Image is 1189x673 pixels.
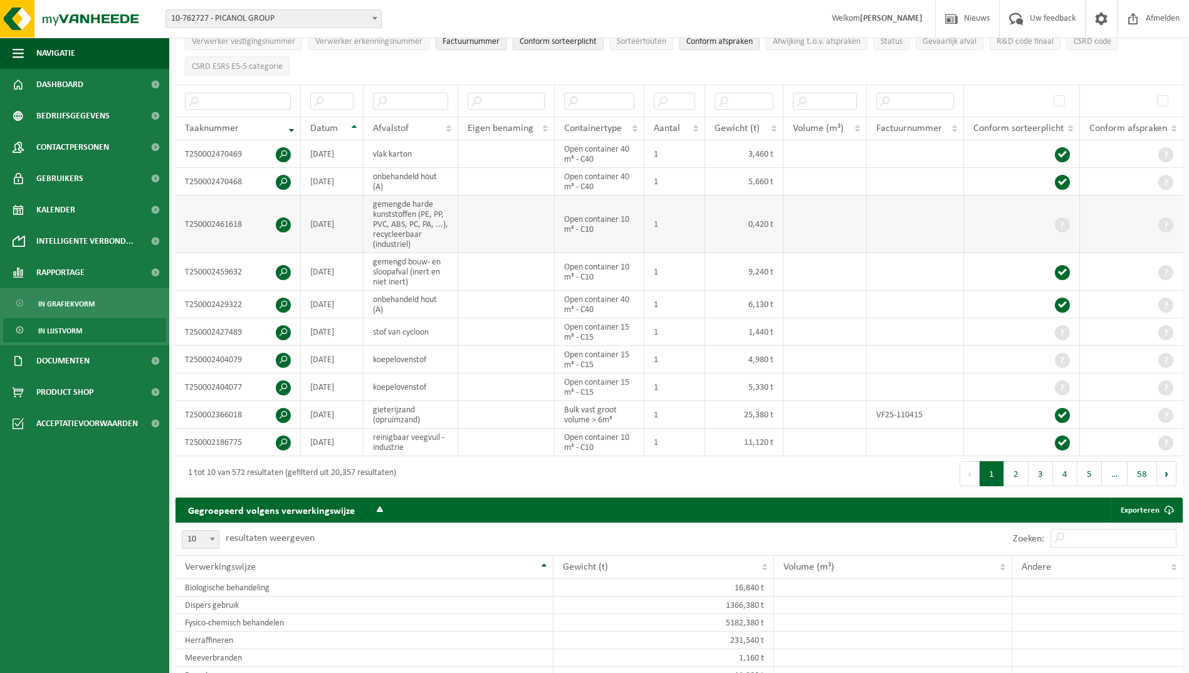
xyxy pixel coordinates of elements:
[36,69,83,100] span: Dashboard
[705,346,783,373] td: 4,980 t
[705,373,783,401] td: 5,330 t
[1111,498,1181,523] a: Exporteren
[175,318,301,346] td: T250002427489
[364,168,458,196] td: onbehandeld hout (A)
[36,257,85,288] span: Rapportage
[185,56,290,75] button: CSRD ESRS E5-5 categorieCSRD ESRS E5-5 categorie: Activate to sort
[1029,461,1053,486] button: 3
[36,163,83,194] span: Gebruikers
[301,168,364,196] td: [DATE]
[364,140,458,168] td: vlak karton
[553,649,774,667] td: 1,160 t
[175,597,553,614] td: Dispers gebruik
[997,37,1054,46] span: R&D code finaal
[555,291,644,318] td: Open container 40 m³ - C40
[364,401,458,429] td: gieterijzand (opruimzand)
[468,123,533,133] span: Eigen benaming
[644,291,706,318] td: 1
[301,140,364,168] td: [DATE]
[175,614,553,632] td: Fysico-chemisch behandelen
[175,579,553,597] td: Biologische behandeling
[364,196,458,253] td: gemengde harde kunststoffen (PE, PP, PVC, ABS, PC, PA, ...), recycleerbaar (industriel)
[553,597,774,614] td: 1366,380 t
[1102,461,1128,486] span: …
[443,37,500,46] span: Factuurnummer
[960,461,980,486] button: Previous
[301,318,364,346] td: [DATE]
[867,401,964,429] td: VF25-110415
[555,253,644,291] td: Open container 10 m³ - C10
[185,562,256,572] span: Verwerkingswijze
[301,373,364,401] td: [DATE]
[1004,461,1029,486] button: 2
[555,196,644,253] td: Open container 10 m³ - C10
[1013,534,1044,544] label: Zoeken:
[36,226,134,257] span: Intelligente verbond...
[980,461,1004,486] button: 1
[555,373,644,401] td: Open container 15 m³ - C15
[705,168,783,196] td: 5,660 t
[644,140,706,168] td: 1
[175,649,553,667] td: Meeverbranden
[182,531,219,548] span: 10
[436,31,506,50] button: FactuurnummerFactuurnummer: Activate to sort
[679,31,760,50] button: Conform afspraken : Activate to sort
[1157,461,1176,486] button: Next
[38,319,82,343] span: In lijstvorm
[185,31,302,50] button: Verwerker vestigingsnummerVerwerker vestigingsnummer: Activate to sort
[686,37,753,46] span: Conform afspraken
[364,429,458,456] td: reinigbaar veegvuil - industrie
[175,168,301,196] td: T250002470468
[301,346,364,373] td: [DATE]
[715,123,760,133] span: Gewicht (t)
[364,318,458,346] td: stof van cycloon
[175,373,301,401] td: T250002404077
[923,37,977,46] span: Gevaarlijk afval
[705,196,783,253] td: 0,420 t
[644,346,706,373] td: 1
[364,346,458,373] td: koepelovenstof
[1128,461,1157,486] button: 58
[185,123,239,133] span: Taaknummer
[315,37,422,46] span: Verwerker erkenningsnummer
[563,562,608,572] span: Gewicht (t)
[644,318,706,346] td: 1
[175,140,301,168] td: T250002470469
[36,194,75,226] span: Kalender
[175,291,301,318] td: T250002429322
[364,291,458,318] td: onbehandeld hout (A)
[973,123,1064,133] span: Conform sorteerplicht
[36,377,93,408] span: Product Shop
[783,562,834,572] span: Volume (m³)
[364,373,458,401] td: koepelovenstof
[301,253,364,291] td: [DATE]
[373,123,409,133] span: Afvalstof
[617,37,666,46] span: Sorteerfouten
[793,123,844,133] span: Volume (m³)
[881,37,903,46] span: Status
[705,318,783,346] td: 1,440 t
[555,401,644,429] td: Bulk vast groot volume > 6m³
[654,123,680,133] span: Aantal
[301,196,364,253] td: [DATE]
[175,632,553,649] td: Herraffineren
[555,318,644,346] td: Open container 15 m³ - C15
[916,31,983,50] button: Gevaarlijk afval : Activate to sort
[555,429,644,456] td: Open container 10 m³ - C10
[175,253,301,291] td: T250002459632
[610,31,673,50] button: SorteerfoutenSorteerfouten: Activate to sort
[876,123,942,133] span: Factuurnummer
[182,530,219,549] span: 10
[553,632,774,649] td: 231,540 t
[1077,461,1102,486] button: 5
[36,100,110,132] span: Bedrijfsgegevens
[874,31,909,50] button: StatusStatus: Activate to sort
[705,291,783,318] td: 6,130 t
[175,401,301,429] td: T250002366018
[555,140,644,168] td: Open container 40 m³ - C40
[705,253,783,291] td: 9,240 t
[773,37,861,46] span: Afwijking t.o.v. afspraken
[3,291,166,315] a: In grafiekvorm
[1074,37,1111,46] span: CSRD code
[553,614,774,632] td: 5182,380 t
